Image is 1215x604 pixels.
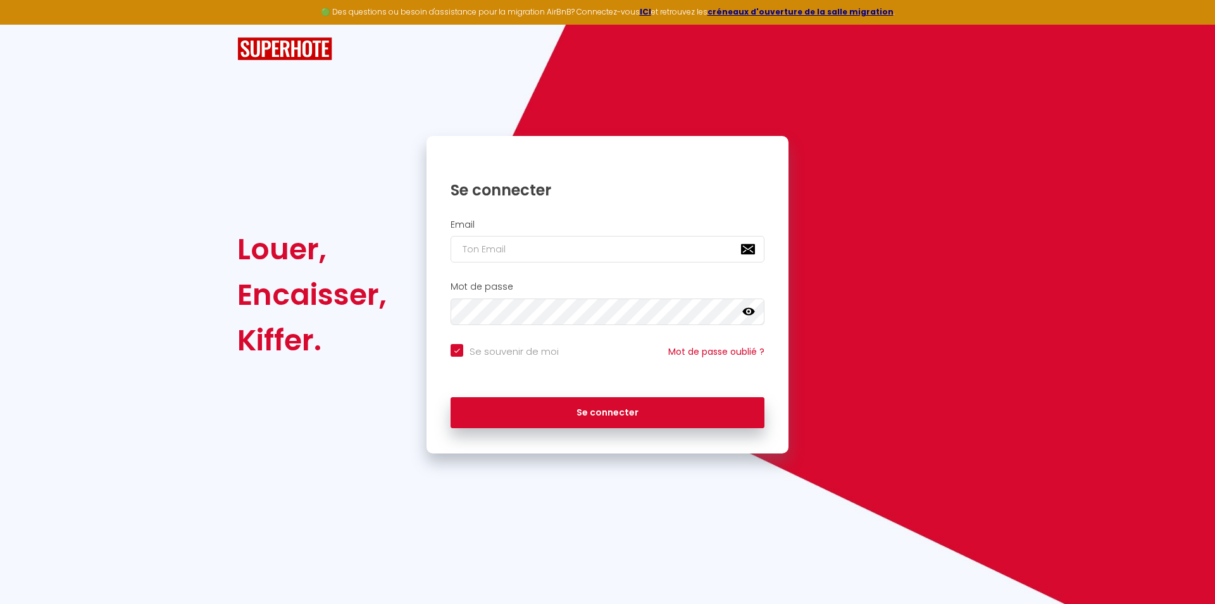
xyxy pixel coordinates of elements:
[237,37,332,61] img: SuperHote logo
[668,345,764,358] a: Mot de passe oublié ?
[451,397,764,429] button: Se connecter
[237,272,387,317] div: Encaisser,
[451,281,764,292] h2: Mot de passe
[640,6,651,17] a: ICI
[237,226,387,272] div: Louer,
[451,236,764,262] input: Ton Email
[707,6,894,17] a: créneaux d'ouverture de la salle migration
[451,219,764,230] h2: Email
[451,180,764,200] h1: Se connecter
[237,317,387,363] div: Kiffer.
